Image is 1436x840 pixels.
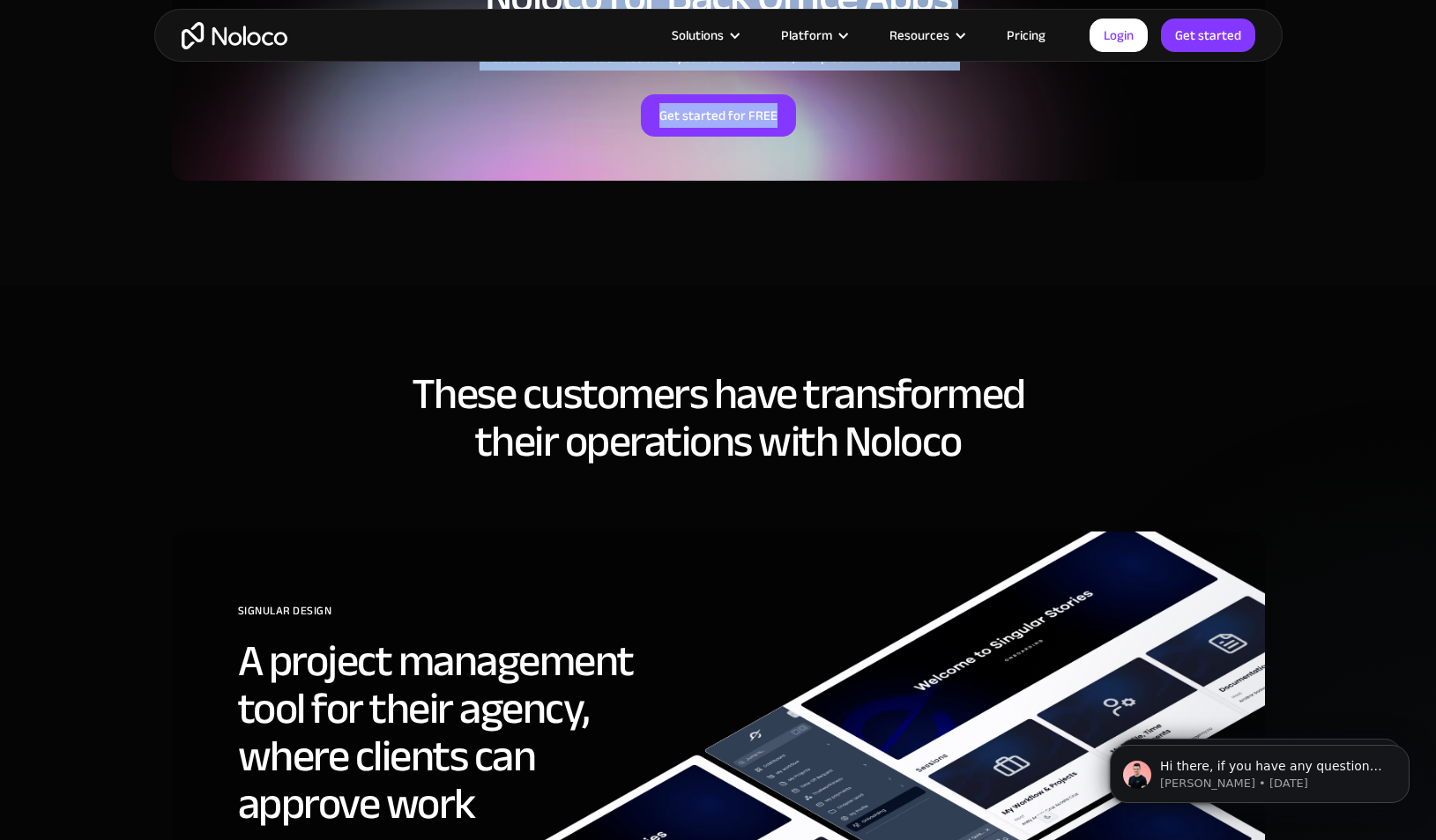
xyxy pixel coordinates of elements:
div: Resources [889,24,949,47]
div: Resources [867,24,985,47]
a: home [182,22,287,49]
a: Login [1090,19,1148,52]
div: Platform [759,24,867,47]
div: Solutions [672,24,724,47]
a: Pricing [985,24,1068,47]
div: Solutions [650,24,759,47]
h2: These customers have transformed their operations with Noloco [172,370,1265,465]
div: SIGNULAR DESIGN [238,598,683,637]
a: Get started for FREE [641,94,796,137]
h2: A project management tool for their agency, where clients can approve work [238,637,683,828]
div: Platform [781,24,832,47]
iframe: Intercom notifications message [1083,708,1436,831]
a: Get started [1161,19,1255,52]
